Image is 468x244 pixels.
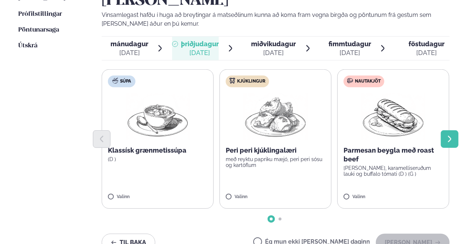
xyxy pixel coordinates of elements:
span: föstudagur [409,40,445,48]
button: Previous slide [93,130,110,148]
img: soup.svg [112,78,118,84]
p: [PERSON_NAME], karamelliseruðum lauki og buffalo tómati (D ) (G ) [344,165,443,177]
a: Pöntunarsaga [18,26,59,34]
span: fimmtudagur [329,40,371,48]
span: Go to slide 1 [270,218,273,221]
img: beef.svg [347,78,353,84]
img: chicken.svg [229,78,235,84]
img: Soup.png [126,93,190,140]
span: miðvikudagur [251,40,296,48]
span: Súpa [120,79,131,84]
div: [DATE] [329,48,371,57]
a: Prófílstillingar [18,10,62,19]
p: með reyktu papriku mæjó, peri peri sósu og kartöflum [226,156,325,168]
div: [DATE] [181,48,219,57]
div: [DATE] [251,48,296,57]
button: Next slide [441,130,458,148]
span: Kjúklingur [237,79,265,84]
p: Vinsamlegast hafðu í huga að breytingar á matseðlinum kunna að koma fram vegna birgða og pöntunum... [102,11,450,28]
span: mánudagur [110,40,148,48]
span: Prófílstillingar [18,11,62,17]
div: [DATE] [409,48,445,57]
a: Útskrá [18,41,37,50]
p: Klassísk grænmetissúpa [108,146,207,155]
p: (D ) [108,156,207,162]
span: þriðjudagur [181,40,219,48]
img: Panini.png [361,93,426,140]
span: Útskrá [18,43,37,49]
p: Peri peri kjúklingalæri [226,146,325,155]
span: Nautakjöt [355,79,381,84]
img: Chicken-thighs.png [243,93,308,140]
span: Go to slide 2 [279,218,282,221]
span: Pöntunarsaga [18,27,59,33]
p: Parmesan beygla með roast beef [344,146,443,164]
div: [DATE] [110,48,148,57]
